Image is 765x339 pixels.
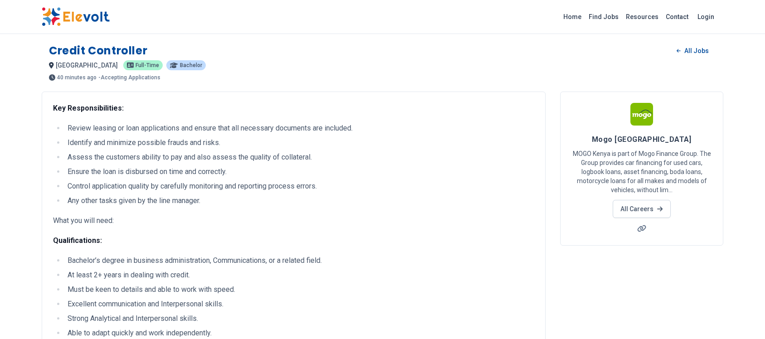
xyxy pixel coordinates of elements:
[560,10,585,24] a: Home
[65,166,534,177] li: Ensure the loan is disbursed on time and correctly.
[42,7,110,26] img: Elevolt
[669,44,716,58] a: All Jobs
[57,75,97,80] span: 40 minutes ago
[692,8,720,26] a: Login
[65,152,534,163] li: Assess the customers ability to pay and also assess the quality of collateral.
[592,135,692,144] span: Mogo [GEOGRAPHIC_DATA]
[65,284,534,295] li: Must be keen to details and able to work with speed.
[56,62,118,69] span: [GEOGRAPHIC_DATA]
[662,10,692,24] a: Contact
[136,63,159,68] span: Full-time
[571,149,712,194] p: MOGO Kenya is part of Mogo Finance Group. The Group provides car financing for used cars, logbook...
[65,195,534,206] li: Any other tasks given by the line manager.
[65,137,534,148] li: Identify and minimize possible frauds and risks.
[720,295,765,339] iframe: Chat Widget
[65,270,534,281] li: At least 2+ years in dealing with credit.
[65,255,534,266] li: Bachelor’s degree in business administration, Communications, or a related field.
[53,235,534,246] p: ​​​​​​​
[622,10,662,24] a: Resources
[613,200,670,218] a: All Careers
[65,299,534,310] li: Excellent communication and Interpersonal skills.
[630,103,653,126] img: Mogo Kenya
[65,181,534,192] li: Control application quality by carefully monitoring and reporting process errors.
[98,75,160,80] p: - Accepting Applications
[49,44,147,58] h1: Credit Controller
[180,63,202,68] span: Bachelor
[53,104,124,112] strong: Key Responsibilities:
[53,236,102,245] strong: Qualifications:
[65,328,534,339] li: Able to adapt quickly and work independently.
[585,10,622,24] a: Find Jobs
[65,313,534,324] li: Strong Analytical and Interpersonal skills.
[53,215,534,226] p: What you will need:
[65,123,534,134] li: Review leasing or loan applications and ensure that all necessary documents are included.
